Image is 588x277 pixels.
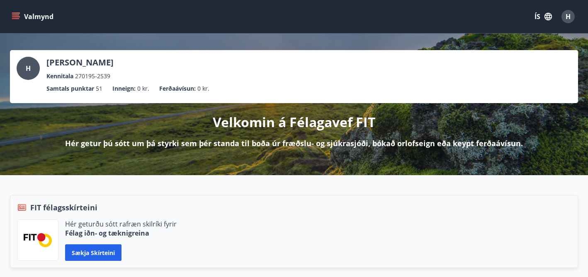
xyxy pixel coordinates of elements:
span: H [26,64,31,73]
span: 0 kr. [197,84,209,93]
p: Ferðaávísun : [159,84,196,93]
p: Félag iðn- og tæknigreina [65,229,177,238]
p: Samtals punktar [46,84,94,93]
span: H [566,12,571,21]
p: Hér geturðu sótt rafræn skilríki fyrir [65,219,177,229]
span: 51 [96,84,102,93]
span: 270195-2539 [75,72,110,81]
button: ÍS [530,9,556,24]
p: Kennitala [46,72,73,81]
p: Hér getur þú sótt um þá styrki sem þér standa til boða úr fræðslu- og sjúkrasjóði, bókað orlofsei... [65,138,523,149]
span: FIT félagsskírteini [30,202,97,213]
p: [PERSON_NAME] [46,57,114,68]
button: H [558,7,578,26]
p: Velkomin á Félagavef FIT [213,113,376,131]
button: Sækja skírteini [65,244,121,261]
button: menu [10,9,57,24]
span: 0 kr. [137,84,149,93]
p: Inneign : [112,84,136,93]
img: FPQVkF9lTnNbbaRSFyT17YYeljoOGk5m51IhT0bO.png [24,233,52,247]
